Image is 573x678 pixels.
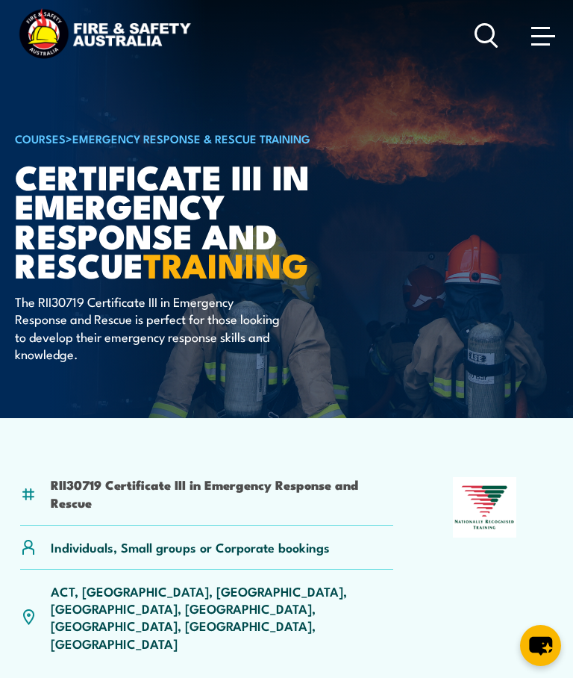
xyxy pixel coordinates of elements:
a: Emergency Response & Rescue Training [72,130,310,146]
p: ACT, [GEOGRAPHIC_DATA], [GEOGRAPHIC_DATA], [GEOGRAPHIC_DATA], [GEOGRAPHIC_DATA], [GEOGRAPHIC_DATA... [51,582,393,653]
a: COURSES [15,130,66,146]
p: The RII30719 Certificate III in Emergency Response and Rescue is perfect for those looking to dev... [15,293,287,363]
img: Nationally Recognised Training logo. [453,477,517,538]
li: RII30719 Certificate III in Emergency Response and Rescue [51,476,393,511]
strong: TRAINING [143,238,309,290]
p: Individuals, Small groups or Corporate bookings [51,538,330,556]
h6: > [15,129,383,147]
button: chat-button [520,625,561,666]
h1: Certificate III in Emergency Response and Rescue [15,161,383,279]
